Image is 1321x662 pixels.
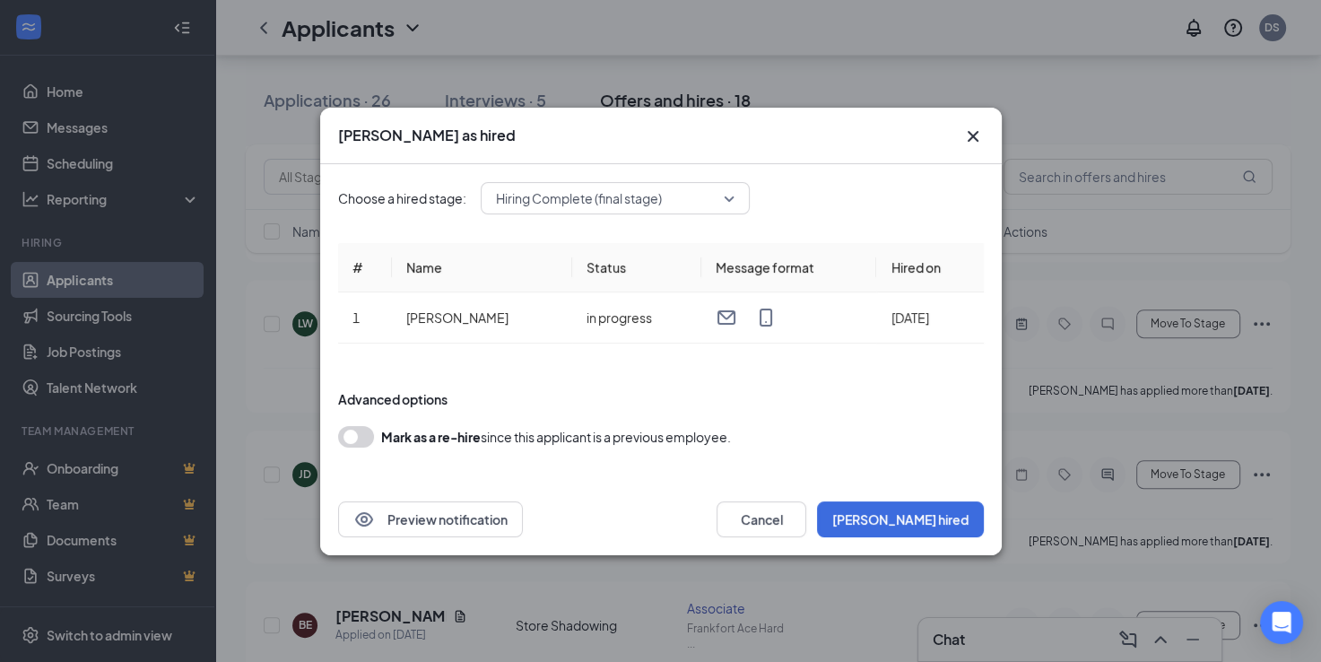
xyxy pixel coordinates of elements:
svg: Email [716,307,737,328]
svg: MobileSms [755,307,777,328]
td: [PERSON_NAME] [392,292,572,344]
div: Open Intercom Messenger [1260,601,1303,644]
button: [PERSON_NAME] hired [817,501,984,537]
span: 1 [352,309,360,326]
button: Close [962,126,984,147]
td: in progress [572,292,701,344]
div: since this applicant is a previous employee. [381,426,731,448]
button: Cancel [717,501,806,537]
span: Hiring Complete (final stage) [496,185,662,212]
h3: [PERSON_NAME] as hired [338,126,516,145]
span: Choose a hired stage: [338,188,466,208]
th: # [338,243,392,292]
th: Status [572,243,701,292]
th: Name [392,243,572,292]
th: Hired on [876,243,984,292]
button: EyePreview notification [338,501,523,537]
b: Mark as a re-hire [381,429,481,445]
td: [DATE] [876,292,984,344]
svg: Eye [353,509,375,530]
div: Advanced options [338,390,984,408]
svg: Cross [962,126,984,147]
th: Message format [701,243,876,292]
